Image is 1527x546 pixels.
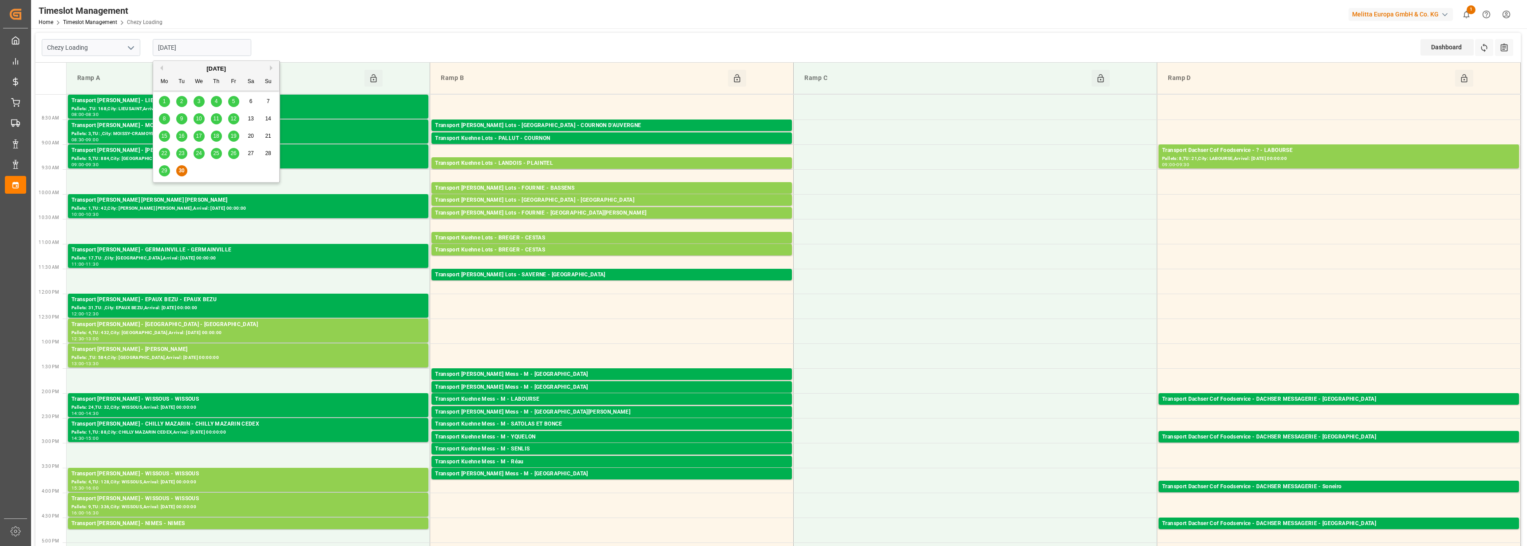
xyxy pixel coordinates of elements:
div: Choose Thursday, September 25th, 2025 [211,148,222,159]
div: Choose Monday, September 15th, 2025 [159,131,170,142]
div: Transport [PERSON_NAME] Mess - M - [GEOGRAPHIC_DATA] [435,383,788,392]
span: 20 [248,133,253,139]
span: 29 [161,167,167,174]
div: Choose Tuesday, September 9th, 2025 [176,113,187,124]
div: - [84,436,86,440]
div: - [1175,163,1176,167]
span: 14 [265,116,271,122]
div: Transport [PERSON_NAME] - [PERSON_NAME] [71,345,425,354]
div: Mo [159,76,170,88]
div: Pallets: 9,TU: 336,City: WISSOUS,Arrival: [DATE] 00:00:00 [71,503,425,511]
div: Pallets: 2,TU: ,City: [GEOGRAPHIC_DATA][PERSON_NAME][PERSON_NAME],Arrival: [DATE] 00:00:00 [435,417,788,424]
div: Pallets: 1,TU: 42,City: [PERSON_NAME] [PERSON_NAME],Arrival: [DATE] 00:00:00 [71,205,425,212]
div: Pallets: ,TU: 25,City: [GEOGRAPHIC_DATA][PERSON_NAME],Arrival: [DATE] 00:00:00 [435,218,788,225]
div: 15:30 [71,486,84,490]
div: Choose Tuesday, September 2nd, 2025 [176,96,187,107]
div: 14:30 [86,411,99,415]
span: 4:30 PM [42,514,59,518]
div: Pallets: ,TU: 14,City: [GEOGRAPHIC_DATA],Arrival: [DATE] 00:00:00 [435,466,788,474]
span: 3:00 PM [42,439,59,444]
div: - [84,312,86,316]
div: Choose Saturday, September 27th, 2025 [245,148,257,159]
div: Choose Saturday, September 13th, 2025 [245,113,257,124]
span: 1:30 PM [42,364,59,369]
div: 16:30 [86,511,99,515]
span: 12 [230,116,236,122]
div: - [84,411,86,415]
div: - [84,163,86,167]
div: We [194,76,205,88]
div: Transport [PERSON_NAME] - WISSOUS - WISSOUS [71,395,425,404]
div: Choose Saturday, September 20th, 2025 [245,131,257,142]
div: Choose Friday, September 5th, 2025 [228,96,239,107]
div: Dashboard [1420,39,1474,56]
div: 11:30 [86,262,99,266]
span: 11 [213,116,219,122]
div: Transport [PERSON_NAME] Lots - SAVERNE - [GEOGRAPHIC_DATA] [435,271,788,279]
div: 15:00 [86,436,99,440]
div: Choose Wednesday, September 24th, 2025 [194,148,205,159]
button: open menu [124,41,137,55]
input: Type to search/select [42,39,140,56]
div: Pallets: 5,TU: 742,City: [GEOGRAPHIC_DATA],Arrival: [DATE] 00:00:00 [435,168,788,175]
span: 2:00 PM [42,389,59,394]
div: Transport [PERSON_NAME] - [GEOGRAPHIC_DATA] - [GEOGRAPHIC_DATA] [71,320,425,329]
div: - [84,362,86,366]
div: Transport Kuehne Mess - M - SATOLAS ET BONCE [435,420,788,429]
div: Transport Kuehne Mess - M - SENLIS [435,445,788,454]
div: Pallets: 1,TU: 88,City: CHILLY MAZARIN CEDEX,Arrival: [DATE] 00:00:00 [71,429,425,436]
span: 26 [230,150,236,156]
div: Ramp D [1164,70,1455,87]
div: 16:00 [71,511,84,515]
div: - [84,337,86,341]
span: 10:30 AM [39,215,59,220]
div: Transport Kuehne Lots - BREGER - CESTAS [435,234,788,243]
div: Transport Dachser Cof Foodservice - DACHSER MESSAGERIE - [GEOGRAPHIC_DATA] [1162,433,1515,442]
span: 17 [196,133,202,139]
span: 1 [163,98,166,104]
div: 09:30 [1176,163,1189,167]
div: Sa [245,76,257,88]
div: Transport [PERSON_NAME] - EPAUX BEZU - EPAUX BEZU [71,295,425,304]
div: [DATE] [153,64,279,73]
div: Pallets: ,TU: 584,City: [GEOGRAPHIC_DATA],Arrival: [DATE] 00:00:00 [71,354,425,362]
a: Timeslot Management [63,19,117,25]
div: Pallets: ,TU: 2,City: [GEOGRAPHIC_DATA],Arrival: [DATE] 00:00:00 [1162,404,1515,411]
div: Choose Tuesday, September 30th, 2025 [176,165,187,176]
div: Choose Thursday, September 11th, 2025 [211,113,222,124]
div: 12:30 [71,337,84,341]
div: 08:00 [71,112,84,116]
a: Home [39,19,53,25]
div: Melitta Europa GmbH & Co. KG [1349,8,1453,21]
div: Transport [PERSON_NAME] Lots - [GEOGRAPHIC_DATA] - [GEOGRAPHIC_DATA] [435,196,788,205]
div: 13:30 [86,362,99,366]
span: 11:30 AM [39,265,59,270]
span: 28 [265,150,271,156]
span: 4:00 PM [42,489,59,494]
div: Transport Kuehne Mess - M - YQUELON [435,433,788,442]
span: 10:00 AM [39,190,59,195]
span: 3 [198,98,201,104]
div: Choose Monday, September 29th, 2025 [159,165,170,176]
div: Th [211,76,222,88]
div: 09:00 [71,163,84,167]
span: 8 [163,116,166,122]
div: Pallets: 1,TU: 214,City: [GEOGRAPHIC_DATA],Arrival: [DATE] 00:00:00 [435,243,788,250]
div: Pallets: 4,TU: ,City: [GEOGRAPHIC_DATA],Arrival: [DATE] 00:00:00 [435,193,788,200]
div: 08:30 [71,138,84,142]
div: Pallets: 9,TU: 318,City: COURNON D'AUVERGNE,Arrival: [DATE] 00:00:00 [435,130,788,138]
div: Choose Sunday, September 7th, 2025 [263,96,274,107]
span: 10 [196,116,202,122]
div: Pallets: 31,TU: ,City: EPAUX BEZU,Arrival: [DATE] 00:00:00 [71,304,425,312]
div: Fr [228,76,239,88]
div: Transport [PERSON_NAME] - GERMAINVILLE - GERMAINVILLE [71,246,425,255]
span: 18 [213,133,219,139]
div: Choose Thursday, September 18th, 2025 [211,131,222,142]
span: 11:00 AM [39,240,59,245]
div: Pallets: 1,TU: 32,City: [GEOGRAPHIC_DATA],Arrival: [DATE] 00:00:00 [435,379,788,387]
div: 12:30 [86,312,99,316]
div: Pallets: 8,TU: 21,City: LABOURSE,Arrival: [DATE] 00:00:00 [1162,155,1515,163]
div: Pallets: ,TU: 90,City: [GEOGRAPHIC_DATA],Arrival: [DATE] 00:00:00 [1162,491,1515,499]
div: Pallets: 1,TU: 64,City: LABOURSE,Arrival: [DATE] 00:00:00 [435,404,788,411]
div: Pallets: ,TU: 441,City: [GEOGRAPHIC_DATA],Arrival: [DATE] 00:00:00 [71,528,425,536]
